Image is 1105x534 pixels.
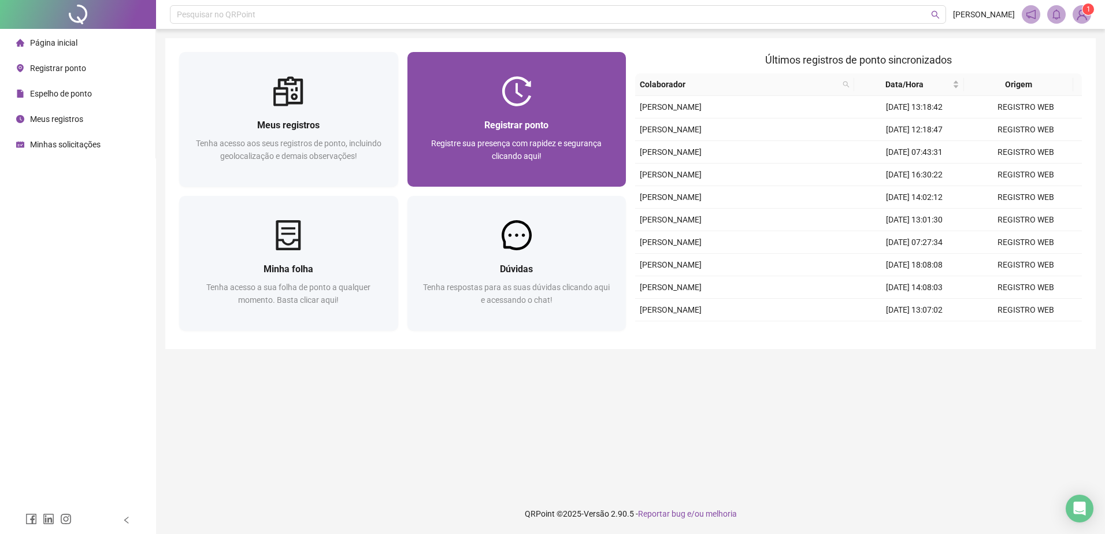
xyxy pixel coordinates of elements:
td: REGISTRO WEB [970,209,1082,231]
span: Tenha respostas para as suas dúvidas clicando aqui e acessando o chat! [423,283,610,305]
th: Data/Hora [854,73,964,96]
span: Minha folha [264,264,313,275]
td: REGISTRO WEB [970,231,1082,254]
span: left [123,516,131,524]
span: [PERSON_NAME] [640,283,702,292]
a: Meus registrosTenha acesso aos seus registros de ponto, incluindo geolocalização e demais observa... [179,52,398,187]
td: REGISTRO WEB [970,321,1082,344]
span: environment [16,64,24,72]
td: REGISTRO WEB [970,276,1082,299]
td: REGISTRO WEB [970,254,1082,276]
img: 84198 [1073,6,1091,23]
td: [DATE] 13:07:02 [859,299,970,321]
td: [DATE] 18:08:08 [859,254,970,276]
td: [DATE] 13:18:42 [859,96,970,118]
th: Origem [964,73,1074,96]
span: Tenha acesso aos seus registros de ponto, incluindo geolocalização e demais observações! [196,139,381,161]
td: [DATE] 14:08:03 [859,276,970,299]
td: REGISTRO WEB [970,164,1082,186]
a: Minha folhaTenha acesso a sua folha de ponto a qualquer momento. Basta clicar aqui! [179,196,398,331]
span: search [840,76,852,93]
span: Meus registros [257,120,320,131]
span: [PERSON_NAME] [640,238,702,247]
span: Meus registros [30,114,83,124]
span: [PERSON_NAME] [640,170,702,179]
span: search [843,81,850,88]
td: [DATE] 12:18:47 [859,118,970,141]
span: Tenha acesso a sua folha de ponto a qualquer momento. Basta clicar aqui! [206,283,370,305]
span: [PERSON_NAME] [640,147,702,157]
span: bell [1051,9,1062,20]
span: [PERSON_NAME] [640,260,702,269]
span: Colaborador [640,78,838,91]
span: home [16,39,24,47]
span: Dúvidas [500,264,533,275]
span: linkedin [43,513,54,525]
span: [PERSON_NAME] [953,8,1015,21]
td: REGISTRO WEB [970,186,1082,209]
a: Registrar pontoRegistre sua presença com rapidez e segurança clicando aqui! [407,52,626,187]
span: search [931,10,940,19]
span: [PERSON_NAME] [640,125,702,134]
span: Página inicial [30,38,77,47]
td: REGISTRO WEB [970,96,1082,118]
span: file [16,90,24,98]
span: Espelho de ponto [30,89,92,98]
a: DúvidasTenha respostas para as suas dúvidas clicando aqui e acessando o chat! [407,196,626,331]
span: [PERSON_NAME] [640,192,702,202]
span: schedule [16,140,24,149]
span: notification [1026,9,1036,20]
td: [DATE] 07:27:34 [859,231,970,254]
td: [DATE] 14:02:12 [859,186,970,209]
span: [PERSON_NAME] [640,305,702,314]
footer: QRPoint © 2025 - 2.90.5 - [156,494,1105,534]
div: Open Intercom Messenger [1066,495,1093,522]
span: instagram [60,513,72,525]
span: facebook [25,513,37,525]
td: [DATE] 07:43:31 [859,141,970,164]
span: 1 [1087,5,1091,13]
sup: Atualize o seu contato no menu Meus Dados [1082,3,1094,15]
span: Minhas solicitações [30,140,101,149]
td: REGISTRO WEB [970,141,1082,164]
span: Registre sua presença com rapidez e segurança clicando aqui! [431,139,602,161]
span: Data/Hora [859,78,950,91]
span: Versão [584,509,609,518]
td: [DATE] 07:21:25 [859,321,970,344]
span: Reportar bug e/ou melhoria [638,509,737,518]
td: REGISTRO WEB [970,299,1082,321]
td: REGISTRO WEB [970,118,1082,141]
span: [PERSON_NAME] [640,215,702,224]
span: Registrar ponto [30,64,86,73]
td: [DATE] 13:01:30 [859,209,970,231]
span: Últimos registros de ponto sincronizados [765,54,952,66]
span: clock-circle [16,115,24,123]
td: [DATE] 16:30:22 [859,164,970,186]
span: Registrar ponto [484,120,548,131]
span: [PERSON_NAME] [640,102,702,112]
